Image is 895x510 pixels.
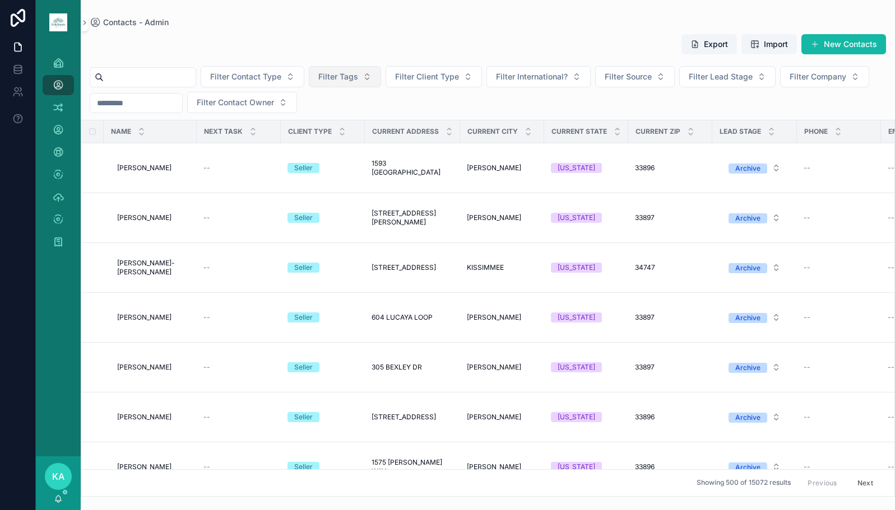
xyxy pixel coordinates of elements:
span: -- [203,213,210,222]
a: Select Button [719,157,790,179]
span: Filter Source [605,71,652,82]
span: -- [804,413,810,422]
a: [STREET_ADDRESS][PERSON_NAME] [372,209,453,227]
span: Filter Contact Type [210,71,281,82]
span: [PERSON_NAME] [467,363,521,372]
button: Select Button [720,357,790,377]
div: Seller [294,213,313,223]
span: 1575 [PERSON_NAME] WAY [372,458,453,476]
span: -- [888,363,894,372]
span: Next Task [204,127,243,136]
a: [PERSON_NAME] [467,313,537,322]
a: -- [203,462,274,471]
div: Seller [294,263,313,273]
span: [PERSON_NAME] [467,213,521,222]
div: Archive [735,363,760,373]
span: -- [888,213,894,222]
span: Filter Lead Stage [689,71,753,82]
a: Seller [287,263,358,273]
span: KISSIMMEE [467,263,504,272]
span: -- [888,163,894,172]
button: Next [850,474,881,492]
span: [PERSON_NAME] [467,313,521,322]
button: Select Button [720,208,790,228]
a: [PERSON_NAME] [117,413,190,422]
a: -- [804,213,874,222]
a: -- [203,263,274,272]
a: 604 LUCAYA LOOP [372,313,453,322]
span: -- [804,163,810,172]
a: -- [203,213,274,222]
a: [PERSON_NAME] [467,462,537,471]
a: [PERSON_NAME]-[PERSON_NAME] [117,259,190,277]
div: [US_STATE] [558,462,595,472]
a: -- [804,313,874,322]
span: 604 LUCAYA LOOP [372,313,433,322]
a: -- [804,413,874,422]
a: Seller [287,213,358,223]
span: 33897 [635,363,655,372]
span: [PERSON_NAME] [467,163,521,172]
button: Select Button [486,66,591,87]
span: 33896 [635,163,655,172]
span: Lead Stage [720,127,761,136]
a: 33896 [635,462,706,471]
span: Current City [467,127,518,136]
span: -- [203,163,210,172]
div: Archive [735,263,760,273]
a: Seller [287,362,358,372]
a: [US_STATE] [551,213,622,223]
button: Select Button [187,92,297,113]
a: [PERSON_NAME] [467,413,537,422]
span: -- [203,263,210,272]
a: -- [804,363,874,372]
button: New Contacts [801,34,886,54]
a: -- [203,163,274,172]
a: [US_STATE] [551,362,622,372]
span: 33897 [635,213,655,222]
span: -- [804,363,810,372]
a: [STREET_ADDRESS] [372,263,453,272]
span: [PERSON_NAME] [117,413,171,422]
a: -- [804,163,874,172]
a: [US_STATE] [551,263,622,273]
span: Contacts - Admin [103,17,169,28]
a: Seller [287,462,358,472]
a: [US_STATE] [551,312,622,322]
a: Select Button [719,406,790,428]
button: Select Button [201,66,304,87]
div: [US_STATE] [558,362,595,372]
span: -- [888,413,894,422]
span: 33897 [635,313,655,322]
span: 33896 [635,413,655,422]
div: Seller [294,163,313,173]
span: 34747 [635,263,655,272]
span: [PERSON_NAME] [117,462,171,471]
button: Select Button [679,66,776,87]
a: -- [203,413,274,422]
button: Select Button [720,457,790,477]
a: [PERSON_NAME] [467,363,537,372]
span: Import [764,39,788,50]
a: [STREET_ADDRESS] [372,413,453,422]
span: Phone [804,127,828,136]
div: Seller [294,312,313,322]
span: 305 BEXLEY DR [372,363,422,372]
a: -- [804,462,874,471]
button: Select Button [595,66,675,87]
div: Seller [294,412,313,422]
a: [US_STATE] [551,412,622,422]
span: Filter Contact Owner [197,97,274,108]
a: [PERSON_NAME] [117,462,190,471]
a: 305 BEXLEY DR [372,363,453,372]
div: Archive [735,163,760,174]
span: Current Zip [636,127,680,136]
a: KISSIMMEE [467,263,537,272]
a: -- [804,263,874,272]
a: Select Button [719,456,790,478]
span: 1593 [GEOGRAPHIC_DATA] [372,159,453,177]
span: 33896 [635,462,655,471]
a: -- [203,363,274,372]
